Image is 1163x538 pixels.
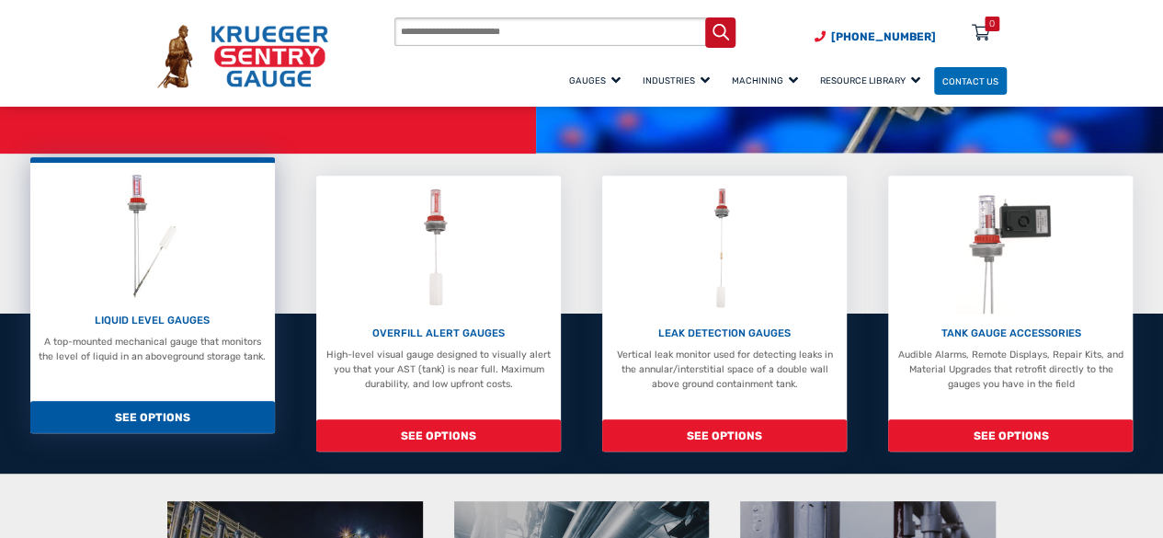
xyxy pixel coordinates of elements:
p: Audible Alarms, Remote Displays, Repair Kits, and Material Upgrades that retrofit directly to the... [895,348,1126,391]
span: Industries [643,75,710,86]
p: TANK GAUGE ACCESSORIES [895,326,1126,341]
p: LEAK DETECTION GAUGES [610,326,840,341]
p: LIQUID LEVEL GAUGES [37,313,268,328]
span: SEE OPTIONS [316,419,561,452]
a: Resource Library [812,64,934,97]
img: Krueger Sentry Gauge [157,25,328,88]
span: SEE OPTIONS [602,419,847,452]
p: Vertical leak monitor used for detecting leaks in the annular/interstitial space of a double wall... [610,348,840,391]
a: Machining [724,64,812,97]
span: Resource Library [820,75,920,86]
a: Phone Number (920) 434-8860 [815,29,936,45]
span: Gauges [569,75,621,86]
img: Liquid Level Gauges [116,170,189,302]
a: Tank Gauge Accessories TANK GAUGE ACCESSORIES Audible Alarms, Remote Displays, Repair Kits, and M... [888,176,1133,452]
span: Contact Us [942,75,998,86]
span: Machining [732,75,798,86]
p: A top-mounted mechanical gauge that monitors the level of liquid in an aboveground storage tank. [37,335,268,364]
a: Contact Us [934,67,1007,96]
span: SEE OPTIONS [888,419,1133,452]
span: SEE OPTIONS [30,401,275,433]
img: Tank Gauge Accessories [955,183,1066,315]
img: Leak Detection Gauges [697,183,751,315]
span: [PHONE_NUMBER] [831,30,936,43]
img: Overfill Alert Gauges [408,183,469,315]
a: Liquid Level Gauges LIQUID LEVEL GAUGES A top-mounted mechanical gauge that monitors the level of... [30,157,275,433]
a: Gauges [561,64,634,97]
a: Leak Detection Gauges LEAK DETECTION GAUGES Vertical leak monitor used for detecting leaks in the... [602,176,847,452]
div: 0 [989,17,995,31]
p: OVERFILL ALERT GAUGES [324,326,554,341]
p: High-level visual gauge designed to visually alert you that your AST (tank) is near full. Maximum... [324,348,554,391]
a: Overfill Alert Gauges OVERFILL ALERT GAUGES High-level visual gauge designed to visually alert yo... [316,176,561,452]
a: Industries [634,64,724,97]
